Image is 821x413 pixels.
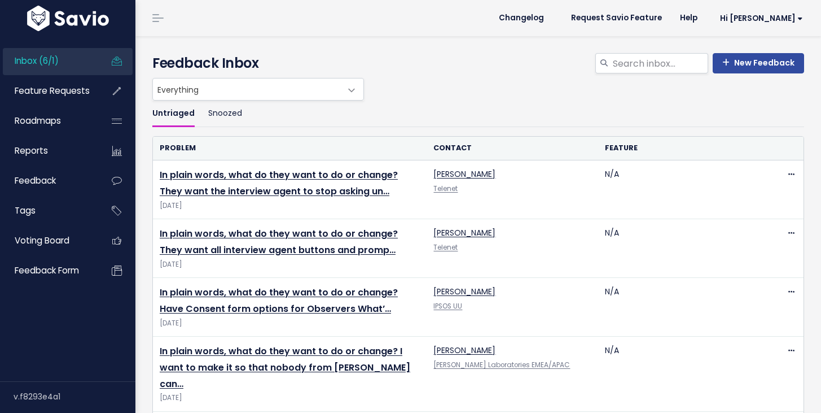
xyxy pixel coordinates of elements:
[15,175,56,186] span: Feedback
[160,392,420,404] span: [DATE]
[713,53,804,73] a: New Feedback
[160,286,398,315] a: In plain words, what do they want to do or change? Have Consent form options for Observers What’…
[15,55,59,67] span: Inbox (6/1)
[3,108,94,134] a: Roadmaps
[15,264,79,276] span: Feedback form
[152,101,804,127] ul: Filter feature requests
[15,145,48,156] span: Reports
[15,85,90,97] span: Feature Requests
[14,382,135,411] div: v.f8293e4a1
[433,243,458,252] a: Telenet
[598,219,769,278] td: N/A
[433,168,495,180] a: [PERSON_NAME]
[706,10,812,27] a: Hi [PERSON_NAME]
[598,337,769,412] td: N/A
[433,286,495,297] a: [PERSON_NAME]
[433,302,462,311] a: IPSOS UU
[15,234,69,246] span: Voting Board
[153,137,427,160] th: Problem
[612,53,708,73] input: Search inbox...
[433,227,495,238] a: [PERSON_NAME]
[3,258,94,284] a: Feedback form
[3,138,94,164] a: Reports
[427,137,598,160] th: Contact
[433,184,458,193] a: Telenet
[433,360,570,369] a: [PERSON_NAME] Laboratories EMEA/APAC
[160,168,398,198] a: In plain words, what do they want to do or change? They want the interview agent to stop asking un…
[3,48,94,74] a: Inbox (6/1)
[598,137,769,160] th: Feature
[598,278,769,337] td: N/A
[720,14,803,23] span: Hi [PERSON_NAME]
[15,115,61,127] span: Roadmaps
[671,10,706,27] a: Help
[152,101,195,127] a: Untriaged
[3,198,94,224] a: Tags
[433,345,495,356] a: [PERSON_NAME]
[3,78,94,104] a: Feature Requests
[208,101,242,127] a: Snoozed
[152,53,804,73] h4: Feedback Inbox
[598,160,769,219] td: N/A
[3,168,94,194] a: Feedback
[153,79,341,100] span: Everything
[160,200,420,212] span: [DATE]
[562,10,671,27] a: Request Savio Feature
[160,345,410,390] a: In plain words, what do they want to do or change? I want to make it so that nobody from [PERSON_...
[160,259,420,271] span: [DATE]
[3,228,94,254] a: Voting Board
[24,6,112,31] img: logo-white.9d6f32f41409.svg
[152,78,364,101] span: Everything
[160,318,420,329] span: [DATE]
[160,227,398,257] a: In plain words, what do they want to do or change? They want all interview agent buttons and promp…
[499,14,544,22] span: Changelog
[15,205,36,216] span: Tags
